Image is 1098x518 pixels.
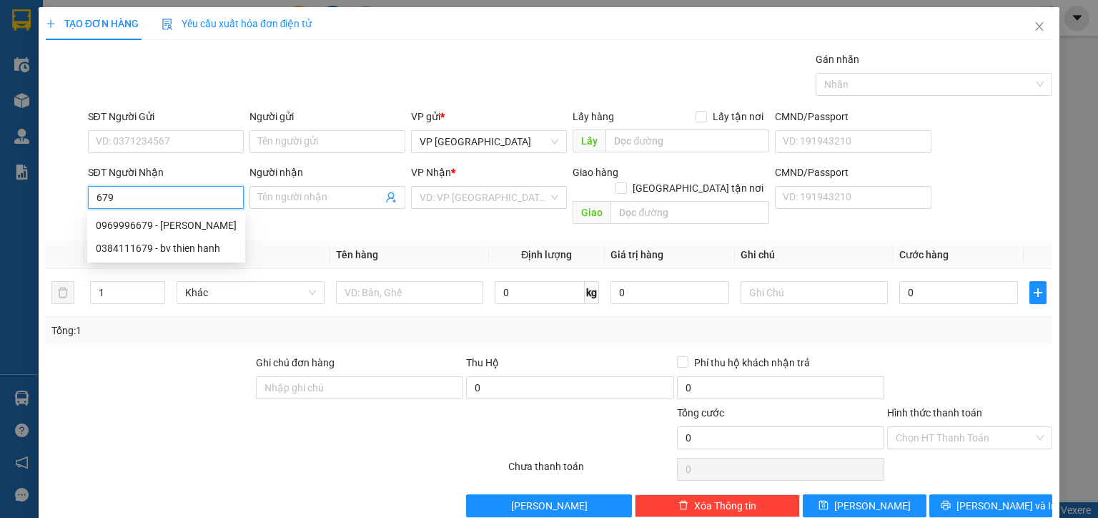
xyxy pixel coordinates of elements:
span: close [1034,21,1045,32]
span: VP Sài Gòn [420,131,558,152]
div: CMND/Passport [775,165,931,180]
button: printer[PERSON_NAME] và In [929,494,1053,517]
span: Tên hàng [336,249,378,260]
span: Cước hàng [899,249,949,260]
span: Giao hàng [573,167,618,178]
input: Ghi chú đơn hàng [256,376,463,399]
span: plus [46,19,56,29]
div: Người gửi [249,109,405,124]
span: TẠO ĐƠN HÀNG [46,18,139,29]
span: printer [941,500,951,512]
span: [GEOGRAPHIC_DATA] tận nơi [627,180,769,196]
span: Giá trị hàng [610,249,663,260]
span: environment [99,95,109,105]
span: Khác [185,282,315,303]
button: plus [1029,281,1047,304]
span: Định lượng [521,249,572,260]
button: save[PERSON_NAME] [803,494,926,517]
button: deleteXóa Thông tin [635,494,800,517]
li: VP VP [GEOGRAPHIC_DATA] [7,61,99,108]
span: Lấy tận nơi [707,109,769,124]
span: Yêu cầu xuất hóa đơn điện tử [162,18,312,29]
span: VP Nhận [411,167,451,178]
label: Ghi chú đơn hàng [256,357,335,368]
input: Dọc đường [605,129,769,152]
span: delete [678,500,688,512]
input: 0 [610,281,729,304]
input: Ghi Chú [741,281,888,304]
div: VP gửi [411,109,567,124]
span: save [818,500,829,512]
button: delete [51,281,74,304]
div: CMND/Passport [775,109,931,124]
span: Lấy [573,129,605,152]
button: [PERSON_NAME] [466,494,631,517]
div: 0384111679 - bv thien hanh [87,237,245,260]
div: Tổng: 1 [51,323,425,338]
div: 0969996679 - tuan y wang [87,214,245,237]
div: Chưa thanh toán [507,459,675,484]
label: Hình thức thanh toán [887,407,982,419]
button: Close [1019,7,1059,47]
input: VD: Bàn, Ghế [336,281,483,304]
div: 0384111679 - bv thien hanh [96,240,237,256]
span: kg [585,281,599,304]
span: [PERSON_NAME] [834,498,911,514]
div: Người nhận [249,165,405,180]
input: Dọc đường [610,201,769,224]
div: SĐT Người Gửi [88,109,244,124]
li: [PERSON_NAME] [7,7,207,34]
span: [PERSON_NAME] [511,498,588,514]
span: [PERSON_NAME] và In [956,498,1057,514]
span: Phí thu hộ khách nhận trả [688,355,816,371]
img: icon [162,19,173,30]
span: Lấy hàng [573,111,614,122]
span: Giao [573,201,610,224]
span: plus [1030,287,1046,298]
div: SĐT Người Nhận [88,165,244,180]
li: VP VP Buôn Mê Thuột [99,61,190,92]
span: Xóa Thông tin [694,498,756,514]
span: Tổng cước [677,407,724,419]
div: 0969996679 - [PERSON_NAME] [96,218,237,233]
th: Ghi chú [735,241,894,269]
span: Thu Hộ [466,357,499,368]
span: user-add [385,192,397,203]
label: Gán nhãn [816,54,859,65]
